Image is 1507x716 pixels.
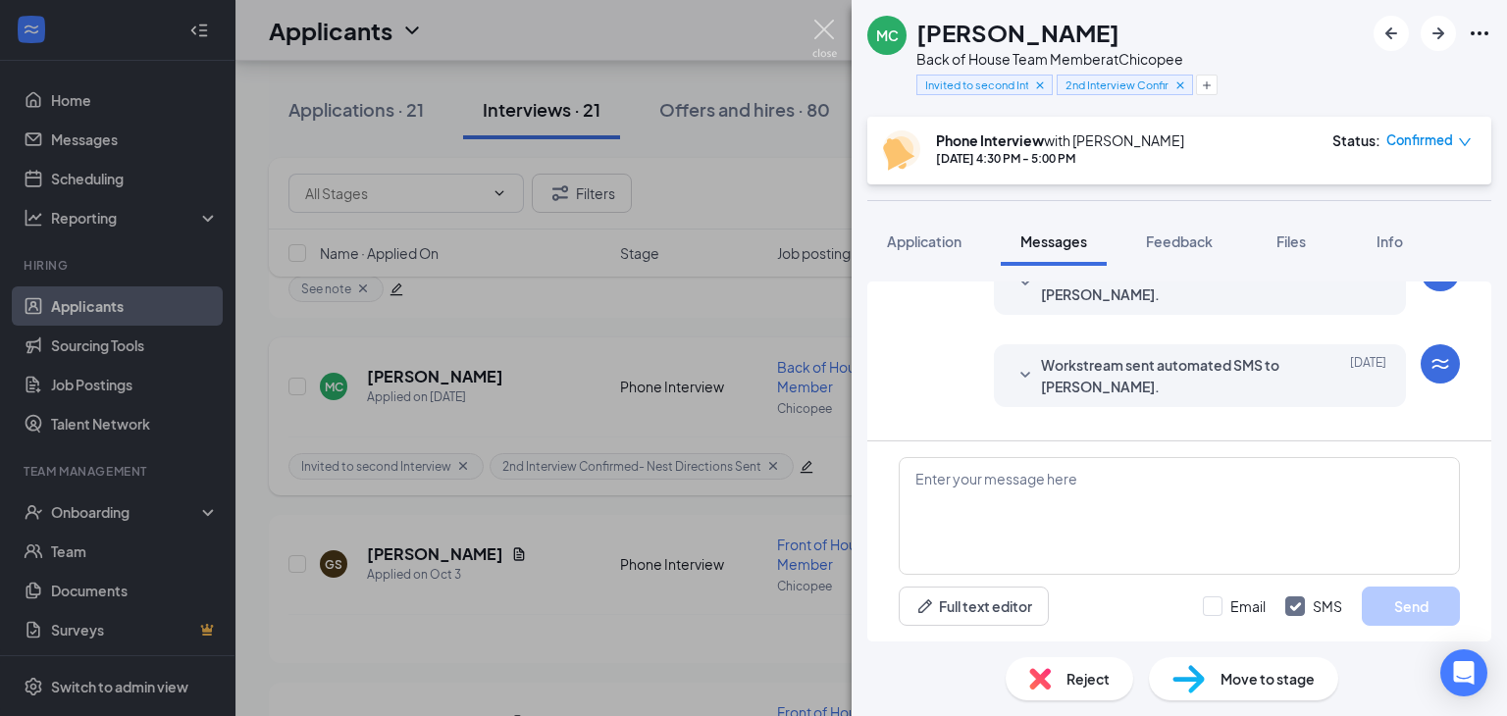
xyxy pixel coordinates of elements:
[1440,649,1487,696] div: Open Intercom Messenger
[1386,130,1453,150] span: Confirmed
[1221,668,1315,690] span: Move to stage
[1427,22,1450,45] svg: ArrowRight
[1350,354,1386,397] span: [DATE]
[1173,78,1187,92] svg: Cross
[887,232,961,250] span: Application
[1379,22,1403,45] svg: ArrowLeftNew
[1350,262,1386,305] span: [DATE]
[916,16,1119,49] h1: [PERSON_NAME]
[1119,436,1276,460] span: Applicant System Update (1)
[1083,436,1107,460] svg: SmallChevronDown
[1421,16,1456,51] button: ArrowRight
[1429,352,1452,376] svg: WorkstreamLogo
[1276,232,1306,250] span: Files
[1201,79,1213,91] svg: Plus
[1196,75,1218,95] button: Plus
[1332,130,1380,150] div: Status :
[1362,587,1460,626] button: Send
[1033,78,1047,92] svg: Cross
[1374,16,1409,51] button: ArrowLeftNew
[1013,272,1037,295] svg: SmallChevronDown
[916,49,1193,69] div: Back of House Team Member at Chicopee
[1065,77,1169,93] span: 2nd Interview Confirmed- Nest Directions Sent
[1020,232,1087,250] span: Messages
[936,150,1184,167] div: [DATE] 4:30 PM - 5:00 PM
[1041,262,1298,305] span: Workstream sent automated email to [PERSON_NAME].
[1468,22,1491,45] svg: Ellipses
[1377,232,1403,250] span: Info
[925,77,1028,93] span: Invited to second Interview
[1458,135,1472,149] span: down
[936,131,1044,149] b: Phone Interview
[936,130,1184,150] div: with [PERSON_NAME]
[1066,668,1110,690] span: Reject
[1083,436,1276,460] button: SmallChevronDownApplicant System Update (1)
[1041,354,1298,397] span: Workstream sent automated SMS to [PERSON_NAME].
[1013,364,1037,387] svg: SmallChevronDown
[1146,232,1213,250] span: Feedback
[899,587,1049,626] button: Full text editorPen
[915,596,935,616] svg: Pen
[876,26,899,45] div: MC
